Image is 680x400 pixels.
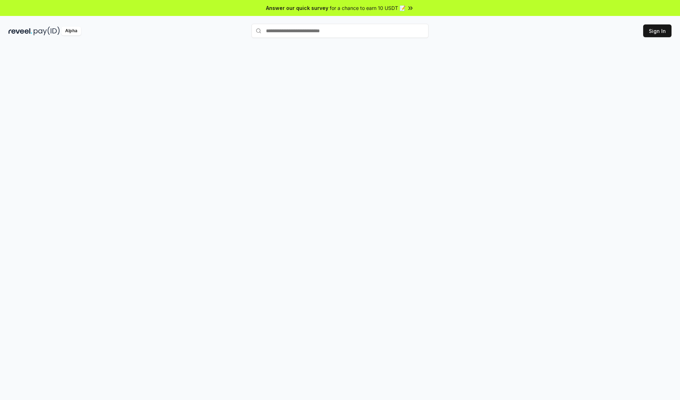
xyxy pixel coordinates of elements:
div: Alpha [61,27,81,35]
img: reveel_dark [8,27,32,35]
span: Answer our quick survey [266,4,328,12]
img: pay_id [34,27,60,35]
button: Sign In [643,24,671,37]
span: for a chance to earn 10 USDT 📝 [330,4,406,12]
